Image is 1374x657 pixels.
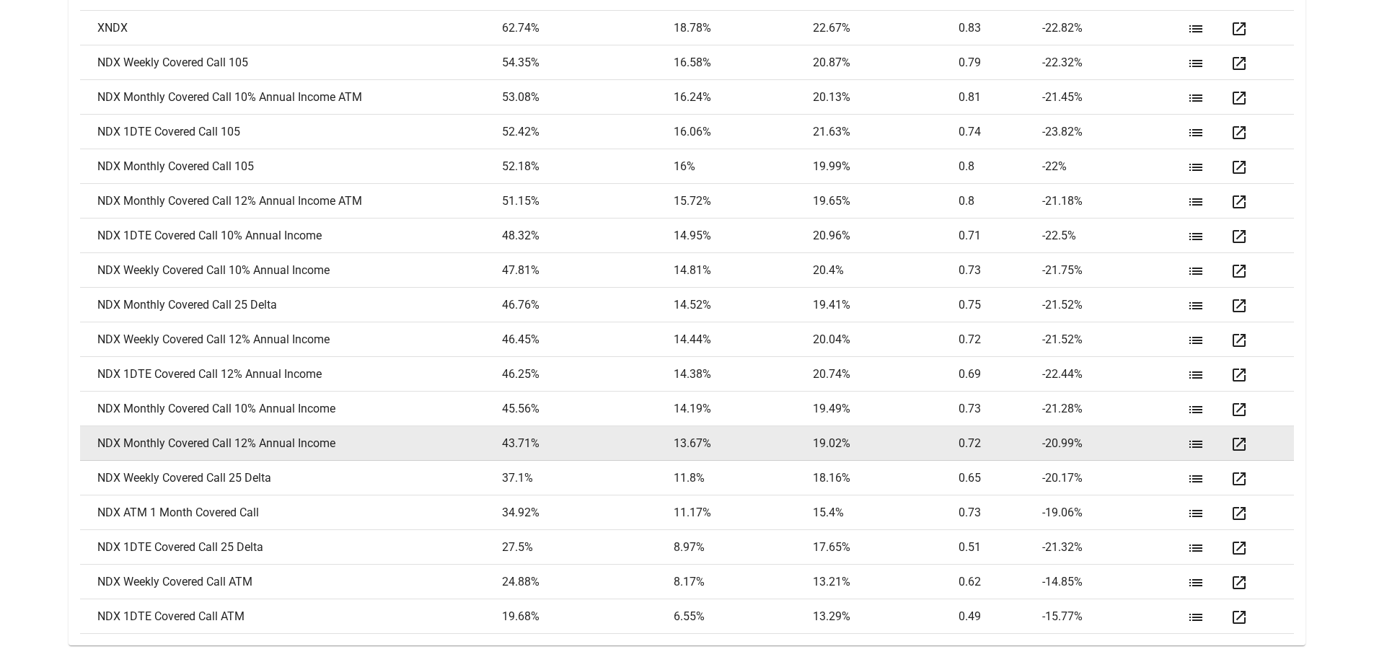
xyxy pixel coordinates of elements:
mat-icon: open_in_new [1230,505,1248,522]
td: 14.95 % [674,219,813,253]
td: 13.67 % [674,426,813,461]
td: 46.45 % [502,322,674,357]
td: 43.71 % [502,426,674,461]
td: -22.32 % [1042,45,1181,80]
mat-icon: list [1187,436,1205,453]
td: NDX Weekly Covered Call 12% Annual Income [80,322,502,357]
td: 51.15 % [502,184,674,219]
td: NDX Monthly Covered Call 12% Annual Income ATM [80,184,502,219]
td: -20.99 % [1042,426,1181,461]
td: 15.4 % [813,495,959,530]
td: 11.8 % [674,461,813,495]
td: -22.82 % [1042,11,1181,45]
td: 0.71 [959,219,1043,253]
td: 34.92 % [502,495,674,530]
mat-icon: open_in_new [1230,539,1248,557]
td: 14.38 % [674,357,813,392]
td: 19.65 % [813,184,959,219]
td: 20.13 % [813,80,959,115]
td: 0.73 [959,253,1043,288]
td: -21.75 % [1042,253,1181,288]
td: 54.35 % [502,45,674,80]
td: 8.97 % [674,530,813,565]
td: 13.21 % [813,565,959,599]
td: 53.08 % [502,80,674,115]
mat-icon: list [1187,609,1205,626]
mat-icon: open_in_new [1230,401,1248,418]
td: 6.55 % [674,599,813,634]
td: -21.45 % [1042,80,1181,115]
mat-icon: list [1187,89,1205,107]
td: 19.49 % [813,392,959,426]
mat-icon: open_in_new [1230,159,1248,176]
mat-icon: open_in_new [1230,193,1248,211]
mat-icon: list [1187,401,1205,418]
td: 0.73 [959,392,1043,426]
td: 18.16 % [813,461,959,495]
td: -20.17 % [1042,461,1181,495]
td: 0.8 [959,149,1043,184]
td: NDX 1DTE Covered Call 25 Delta [80,530,502,565]
td: -21.52 % [1042,288,1181,322]
mat-icon: list [1187,470,1205,488]
td: 0.73 [959,495,1043,530]
td: 14.81 % [674,253,813,288]
mat-icon: open_in_new [1230,574,1248,591]
td: NDX Weekly Covered Call ATM [80,565,502,599]
td: 17.65 % [813,530,959,565]
mat-icon: list [1187,505,1205,522]
mat-icon: list [1187,297,1205,314]
td: 19.99 % [813,149,959,184]
mat-icon: list [1187,159,1205,176]
td: 16.24 % [674,80,813,115]
td: -21.52 % [1042,322,1181,357]
td: 19.41 % [813,288,959,322]
mat-icon: open_in_new [1230,55,1248,72]
td: 0.81 [959,80,1043,115]
mat-icon: open_in_new [1230,263,1248,280]
td: NDX ATM 1 Month Covered Call [80,495,502,530]
td: 8.17 % [674,565,813,599]
td: 11.17 % [674,495,813,530]
td: 19.02 % [813,426,959,461]
td: 0.51 [959,530,1043,565]
td: NDX Weekly Covered Call 10% Annual Income [80,253,502,288]
td: 46.25 % [502,357,674,392]
td: NDX 1DTE Covered Call 105 [80,115,502,149]
mat-icon: list [1187,263,1205,280]
mat-icon: list [1187,366,1205,384]
td: 62.74 % [502,11,674,45]
td: NDX 1DTE Covered Call ATM [80,599,502,634]
td: 0.74 [959,115,1043,149]
mat-icon: open_in_new [1230,228,1248,245]
td: 16 % [674,149,813,184]
td: -21.32 % [1042,530,1181,565]
td: -19.06 % [1042,495,1181,530]
td: 19.68 % [502,599,674,634]
td: 14.44 % [674,322,813,357]
td: 21.63 % [813,115,959,149]
td: XNDX [80,11,502,45]
mat-icon: list [1187,20,1205,38]
td: 20.74 % [813,357,959,392]
td: 45.56 % [502,392,674,426]
td: 0.72 [959,426,1043,461]
td: NDX 1DTE Covered Call 10% Annual Income [80,219,502,253]
td: NDX Monthly Covered Call 12% Annual Income [80,426,502,461]
td: -23.82 % [1042,115,1181,149]
td: 15.72 % [674,184,813,219]
td: 0.72 [959,322,1043,357]
td: 0.49 [959,599,1043,634]
td: NDX Monthly Covered Call 10% Annual Income ATM [80,80,502,115]
mat-icon: open_in_new [1230,366,1248,384]
td: 14.19 % [674,392,813,426]
mat-icon: open_in_new [1230,470,1248,488]
mat-icon: list [1187,574,1205,591]
td: -22.44 % [1042,357,1181,392]
td: 20.96 % [813,219,959,253]
td: -22.5 % [1042,219,1181,253]
mat-icon: list [1187,193,1205,211]
td: 0.8 [959,184,1043,219]
td: 0.79 [959,45,1043,80]
td: 22.67 % [813,11,959,45]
